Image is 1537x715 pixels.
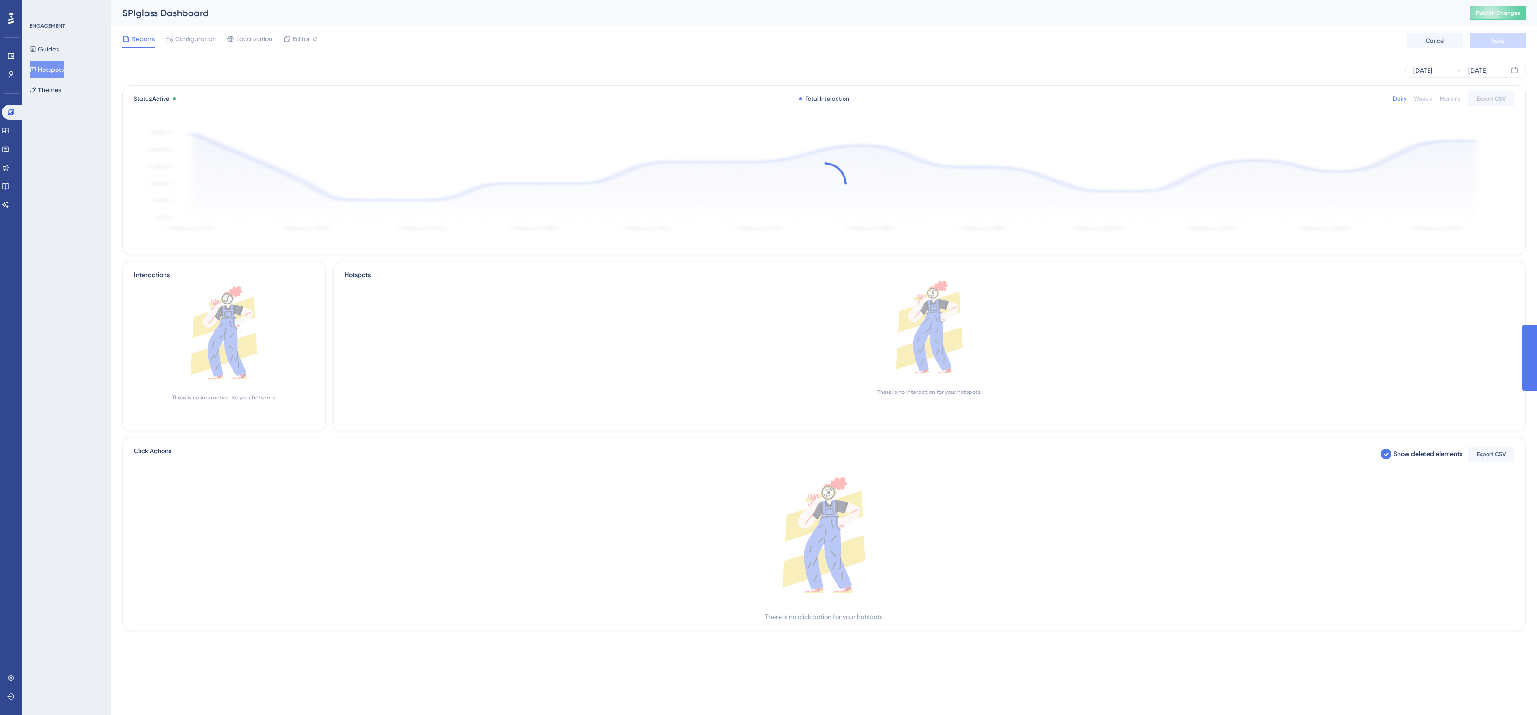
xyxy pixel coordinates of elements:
span: Export CSV [1477,95,1506,102]
div: [DATE] [1413,65,1432,76]
div: Total Interaction [799,95,849,102]
span: Editor [293,33,310,44]
div: Daily [1393,95,1406,102]
div: ENGAGEMENT [30,22,65,30]
button: Save [1470,33,1526,48]
iframe: UserGuiding AI Assistant Launcher [1498,678,1526,706]
button: Themes [30,82,61,98]
div: Hotspots [345,270,1514,281]
div: SPIglass Dashboard [122,6,1447,19]
span: Active [152,95,169,102]
button: Export CSV [1468,91,1514,106]
div: Interactions [134,270,170,281]
span: Save [1492,37,1505,44]
button: Export CSV [1468,447,1514,462]
button: Cancel [1407,33,1463,48]
button: Hotspots [30,61,64,78]
span: Show deleted elements [1393,449,1462,460]
button: Publish Changes [1470,6,1526,20]
span: Cancel [1426,37,1445,44]
div: There is no interaction for your hotspots. [172,394,276,401]
span: Reports [132,33,155,44]
div: Monthly [1440,95,1461,102]
div: There is no click action for your hotspots. [765,611,884,622]
div: Weekly [1414,95,1432,102]
span: Localization [236,33,272,44]
span: Export CSV [1477,450,1506,458]
span: Publish Changes [1476,9,1520,17]
span: Click Actions [134,446,171,462]
span: Status: [134,95,169,102]
button: Guides [30,41,59,57]
span: Configuration [175,33,216,44]
div: There is no interaction for your hotspots. [877,388,982,396]
div: [DATE] [1468,65,1487,76]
